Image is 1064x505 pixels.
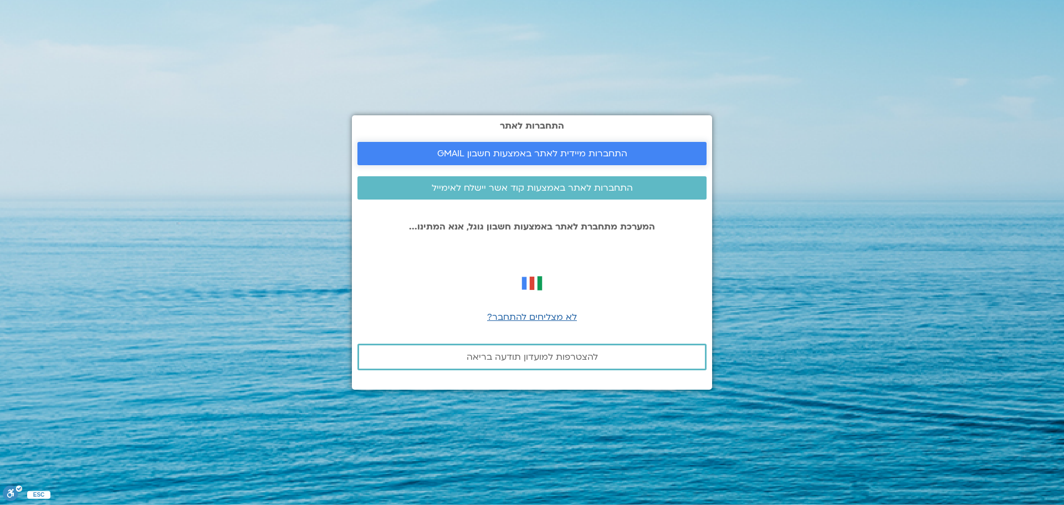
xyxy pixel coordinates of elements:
a: התחברות מיידית לאתר באמצעות חשבון GMAIL [357,142,707,165]
span: התחברות לאתר באמצעות קוד אשר יישלח לאימייל [432,183,633,193]
span: להצטרפות למועדון תודעה בריאה [467,352,598,362]
a: להצטרפות למועדון תודעה בריאה [357,344,707,370]
p: המערכת מתחברת לאתר באמצעות חשבון גוגל, אנא המתינו... [357,222,707,232]
a: לא מצליחים להתחבר? [487,311,577,323]
h2: התחברות לאתר [357,121,707,131]
a: התחברות לאתר באמצעות קוד אשר יישלח לאימייל [357,176,707,200]
span: התחברות מיידית לאתר באמצעות חשבון GMAIL [437,149,627,159]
